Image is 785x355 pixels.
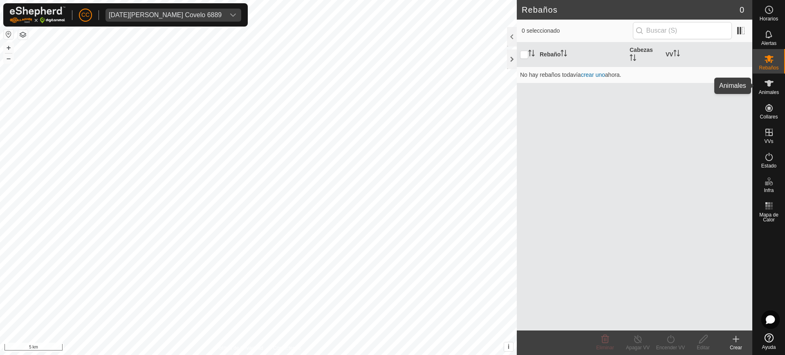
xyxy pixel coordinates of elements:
[581,71,605,78] a: crear uno
[759,65,778,70] span: Rebaños
[760,114,778,119] span: Collares
[633,22,732,39] input: Buscar (S)
[761,163,776,168] span: Estado
[761,41,776,46] span: Alertas
[596,345,614,351] span: Eliminar
[536,42,626,67] th: Rebaño
[630,56,636,62] p-sorticon: Activar para ordenar
[759,90,779,95] span: Animales
[760,16,778,21] span: Horarios
[687,344,720,351] div: Editar
[764,188,774,193] span: Infra
[522,5,740,15] h2: Rebaños
[508,343,509,350] span: i
[18,30,28,40] button: Capas del Mapa
[762,345,776,350] span: Ayuda
[755,212,783,222] span: Mapa de Calor
[109,12,222,18] div: [DATE][PERSON_NAME] Covelo 6889
[720,344,752,351] div: Crear
[561,51,567,58] p-sorticon: Activar para ordenar
[654,344,687,351] div: Encender VV
[504,342,513,351] button: i
[4,43,13,53] button: +
[4,54,13,63] button: –
[662,42,752,67] th: VV
[740,4,744,16] span: 0
[10,7,65,23] img: Logo Gallagher
[528,51,535,58] p-sorticon: Activar para ordenar
[753,330,785,353] a: Ayuda
[216,344,263,352] a: Política de Privacidad
[517,67,752,83] td: No hay rebaños todavía ahora.
[764,139,773,144] span: VVs
[225,9,241,22] div: dropdown trigger
[522,27,633,35] span: 0 seleccionado
[105,9,225,22] span: Lucia Cortizo Covelo 6889
[4,29,13,39] button: Restablecer Mapa
[626,42,662,67] th: Cabezas
[81,11,90,19] span: CC
[621,344,654,351] div: Apagar VV
[673,51,680,58] p-sorticon: Activar para ordenar
[273,344,301,352] a: Contáctenos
